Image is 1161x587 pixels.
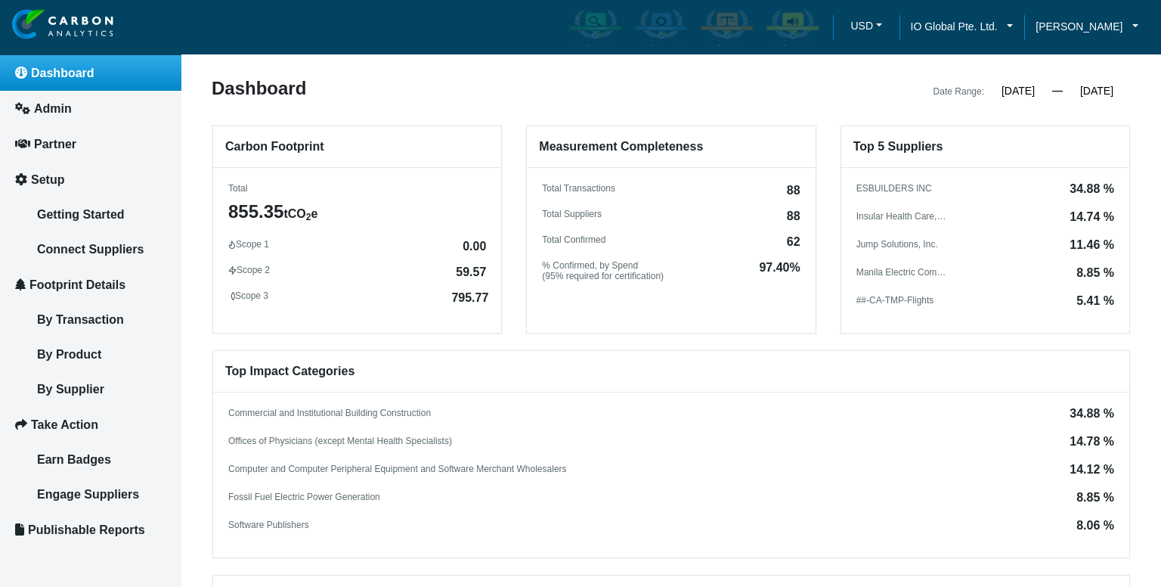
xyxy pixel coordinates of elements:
[1076,492,1114,504] div: 8.85 %
[31,173,64,186] span: Setup
[527,126,815,168] h6: Measurement Completeness
[899,18,1025,35] a: IO Global Pte. Ltd.
[698,8,755,46] img: carbon-offsetter-enabled.png
[37,243,144,256] span: Connect Suppliers
[542,183,800,194] div: Total Transactions
[933,82,984,101] div: Date Range:
[1070,436,1114,448] div: 14.78 %
[228,241,236,250] img: scope1.png
[695,5,758,49] div: Carbon Offsetter
[456,266,486,278] span: 59.57
[231,292,235,301] img: scope3.png
[12,9,113,40] img: insight-logo-2.png
[911,18,998,35] span: IO Global Pte. Ltd.
[1076,520,1114,532] div: 8.06 %
[306,212,311,222] sub: 2
[228,266,237,275] img: scope2.png
[37,453,111,466] span: Earn Badges
[228,200,486,224] div: 855.35
[542,271,664,281] p: (95% required for certification)
[542,234,800,245] div: Total Confirmed
[31,418,98,431] span: Take Action
[844,14,887,37] button: USD
[567,8,624,46] img: carbon-aware-enabled.png
[1076,295,1114,307] div: 5.41 %
[856,295,934,306] div: ##-CA-TMP-Flights
[463,241,486,253] span: 0.00
[1052,85,1063,97] span: —
[542,209,800,219] div: Total Suppliers
[1024,18,1150,35] a: [PERSON_NAME]
[228,436,452,446] div: Offices of Physicians (except Mental Health Specialists)
[200,79,671,101] div: Dashboard
[764,8,821,46] img: carbon-advocate-enabled.png
[20,185,276,218] input: Enter your email address
[1036,18,1122,35] span: [PERSON_NAME]
[101,85,277,104] div: Chat with us now
[228,492,380,502] div: Fossil Fuel Electric Power Generation
[856,239,938,250] div: Jump Solutions, Inc.
[37,488,139,501] span: Engage Suppliers
[633,8,689,46] img: carbon-efficient-enabled.png
[20,229,276,453] textarea: Type your message and hit 'Enter'
[856,211,947,222] div: Insular Health Care, Inc.
[856,183,932,194] div: ESBUILDERS INC
[228,183,486,194] div: Total
[37,208,125,221] span: Getting Started
[228,408,431,418] div: Commercial and Institutional Building Construction
[228,520,309,530] div: Software Publishers
[29,278,125,291] span: Footprint Details
[248,8,284,44] div: Minimize live chat window
[856,267,947,278] div: Manila Electric Company
[1070,464,1114,476] div: 14.12 %
[20,140,276,173] input: Enter your last name
[228,239,486,250] div: Scope 1
[34,102,72,115] span: Admin
[1076,267,1114,279] div: 8.85 %
[31,67,94,79] span: Dashboard
[228,464,567,474] div: Computer and Computer Peripheral Equipment and Software Merchant Wholesalers
[564,5,627,49] div: Carbon Aware
[1070,183,1114,195] div: 34.88 %
[28,523,145,536] span: Publishable Reports
[283,207,317,220] span: tCO e
[630,5,692,49] div: Carbon Efficient
[787,210,800,222] span: 88
[213,126,501,168] h6: Carbon Footprint
[833,14,899,41] a: USDUSD
[759,262,800,283] span: 97.40%
[451,292,488,304] span: 795.77
[228,265,486,275] div: Scope 2
[34,138,76,151] span: Partner
[17,83,39,106] div: Navigation go back
[37,383,104,396] span: By Supplier
[542,260,664,271] p: % Confirmed, by Spend
[787,236,800,248] span: 62
[1070,408,1114,420] div: 34.88 %
[787,185,800,197] span: 88
[213,351,1129,393] h6: Top Impact Categories
[1070,239,1114,251] div: 11.46 %
[1070,211,1114,223] div: 14.74 %
[206,466,274,486] em: Start Chat
[37,313,124,326] span: By Transaction
[841,126,1129,168] h6: Top 5 Suppliers
[231,290,488,301] div: Scope 3
[761,5,824,49] div: Carbon Advocate
[37,348,101,361] span: By Product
